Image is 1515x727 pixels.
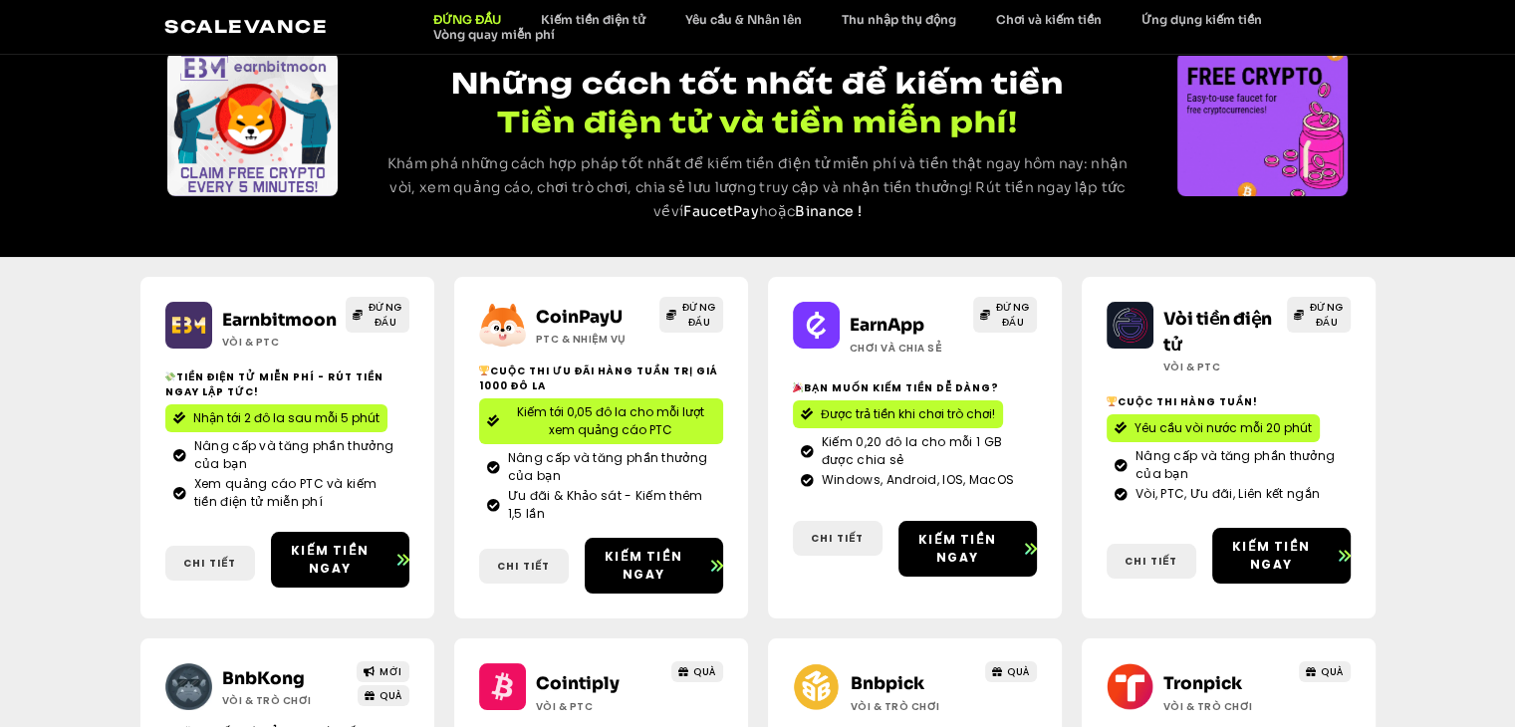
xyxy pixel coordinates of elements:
[918,531,996,566] font: Kiếm tiền ngay
[387,154,1129,220] font: Khám phá những cách hợp pháp tốt nhất để kiếm tiền điện tử miễn phí và tiền thật ngay hôm nay: nh...
[842,12,956,27] font: Thu nhập thụ động
[850,699,939,714] font: Vòi & Trò chơi
[222,693,312,708] font: Vòi & Trò chơi
[358,685,409,706] a: QUÀ
[497,559,551,574] font: Chi tiết
[413,12,521,27] a: ĐỨNG ĐẦU
[508,449,707,484] font: Nâng cấp và tăng phần thưởng của bạn
[1122,12,1282,27] a: Ứng dụng kiếm tiền
[517,403,704,438] font: Kiếm tới 0,05 đô la cho mỗi lượt xem quảng cáo PTC
[1299,661,1351,682] a: QUÀ
[850,673,923,694] a: Bnbpick
[685,12,802,27] font: Yêu cầu & Nhân lên
[693,664,716,679] font: QUÀ
[1163,360,1221,374] font: Vòi & PTC
[585,538,723,594] a: Kiếm tiền ngay
[605,548,682,583] font: Kiếm tiền ngay
[976,12,1122,27] a: Chơi và kiếm tiền
[795,202,862,220] a: Binance !
[804,380,999,395] font: Bạn muốn kiếm tiền dễ dàng?
[536,307,623,328] a: CoinPayU
[164,16,328,37] a: Scalevance
[346,297,409,333] a: ĐỨNG ĐẦU
[479,365,489,375] img: 🏆
[1141,12,1262,27] font: Ứng dụng kiếm tiền
[1163,309,1272,356] a: Vòi tiền điện tử
[413,27,575,42] a: Vòng quay miễn phí
[222,310,337,331] a: Earnbitmoon
[413,12,1351,42] nav: Thực đơn
[1118,394,1258,409] font: Cuộc thi hàng tuần!
[671,202,684,220] font: ví
[1107,414,1320,442] a: Yêu cầu vòi nước mỗi 20 phút
[379,664,402,679] font: MỚI
[451,66,1064,101] font: Những cách tốt nhất để kiếm tiền
[369,300,402,330] font: ĐỨNG ĐẦU
[479,363,718,393] font: Cuộc thi Ưu đãi hàng tuần trị giá 1000 đô la
[793,400,1003,428] a: Được trả tiền khi chơi trò chơi!
[165,404,387,432] a: Nhận tới 2 đô la sau mỗi 5 phút
[973,297,1037,333] a: ĐỨNG ĐẦU
[536,332,626,347] font: ptc & Nhiệm vụ
[665,12,822,27] a: Yêu cầu & Nhân lên
[536,673,620,694] a: Cointiply
[822,12,976,27] a: Thu nhập thụ động
[379,688,402,703] font: QUÀ
[996,300,1030,330] font: ĐỨNG ĐẦU
[1163,673,1242,694] a: Tronpick
[759,202,795,220] font: hoặc
[165,546,255,581] a: Chi tiết
[821,405,995,422] font: Được trả tiền khi chơi trò chơi!
[497,105,1018,139] font: Tiền điện tử và tiền miễn phí!
[671,661,723,682] a: QUÀ
[536,699,594,714] font: Vòi & PTC
[165,369,383,399] font: Tiền điện tử miễn phí - Rút tiền ngay lập tức!
[793,382,803,392] img: 🎉
[508,487,703,522] font: Ưu đãi & Khảo sát - Kiếm thêm 1,5 lần
[1163,699,1253,714] font: Vòi & Trò chơi
[541,12,645,27] font: Kiếm tiền điện tử
[1287,297,1351,333] a: ĐỨNG ĐẦU
[985,661,1037,682] a: QUÀ
[194,437,393,472] font: Nâng cấp và tăng phần thưởng của bạn
[683,202,759,220] a: FaucetPay
[165,371,175,381] img: 💸
[183,556,237,571] font: Chi tiết
[479,398,723,444] a: Kiếm tới 0,05 đô la cho mỗi lượt xem quảng cáo PTC
[1125,554,1178,569] font: Chi tiết
[167,52,338,196] div: Slide
[1310,300,1344,330] font: ĐỨNG ĐẦU
[822,471,1014,488] font: Windows, Android, IOS, MacOS
[193,409,379,426] font: Nhận tới 2 đô la sau mỗi 5 phút
[1321,664,1344,679] font: QUÀ
[811,531,865,546] font: Chi tiết
[222,668,305,689] a: BnbKong
[291,542,369,577] font: Kiếm tiền ngay
[433,27,555,42] font: Vòng quay miễn phí
[1136,447,1335,482] font: Nâng cấp và tăng phần thưởng của bạn
[996,12,1102,27] font: Chơi và kiếm tiền
[521,12,665,27] a: Kiếm tiền điện tử
[898,521,1037,577] a: Kiếm tiền ngay
[1107,544,1196,579] a: Chi tiết
[659,297,723,333] a: ĐỨNG ĐẦU
[1007,664,1030,679] font: QUÀ
[850,315,924,336] a: EarnApp
[271,532,409,588] a: Kiếm tiền ngay
[1107,396,1117,406] img: 🏆
[357,661,409,682] a: MỚI
[793,521,883,556] a: Chi tiết
[194,475,378,510] font: Xem quảng cáo PTC và kiếm tiền điện tử miễn phí
[222,335,280,350] font: Vòi & PTC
